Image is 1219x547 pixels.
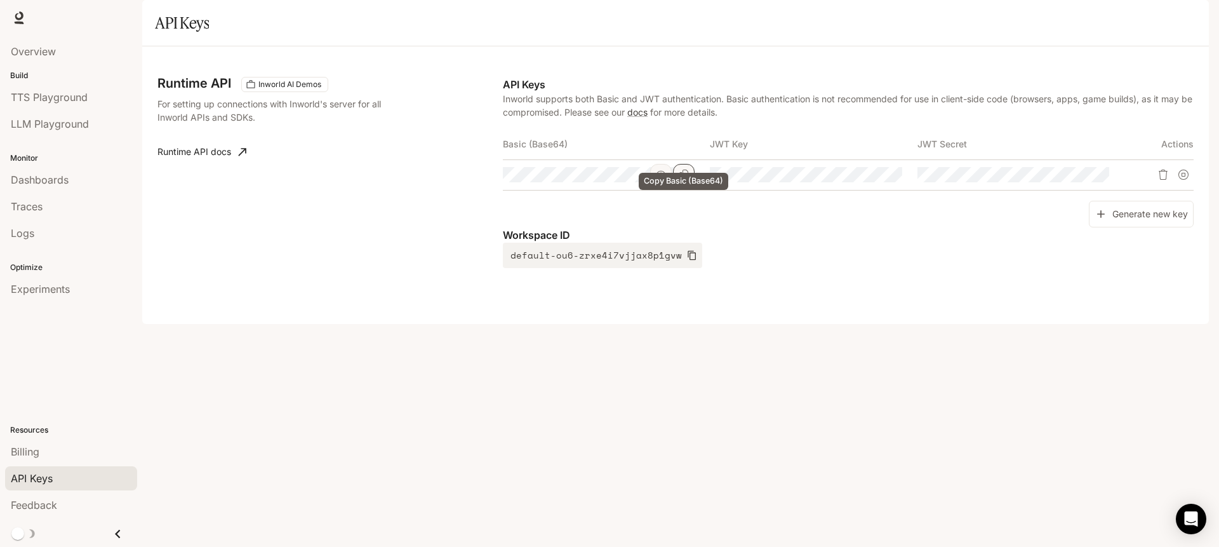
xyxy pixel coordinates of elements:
span: Inworld AI Demos [253,79,326,90]
p: For setting up connections with Inworld's server for all Inworld APIs and SDKs. [157,97,409,124]
h3: Runtime API [157,77,231,90]
button: Copy Basic (Base64) [673,164,695,186]
button: Delete API key [1153,165,1173,185]
p: API Keys [503,77,1194,92]
th: Actions [1124,129,1194,159]
div: Copy Basic (Base64) [639,173,728,190]
div: Open Intercom Messenger [1176,504,1206,534]
a: Runtime API docs [152,139,251,165]
th: Basic (Base64) [503,129,710,159]
th: JWT Secret [917,129,1124,159]
div: These keys will apply to your current workspace only [241,77,328,92]
h1: API Keys [155,10,209,36]
th: JWT Key [710,129,917,159]
button: Generate new key [1089,201,1194,228]
button: default-ou6-zrxe4i7vjjax8p1gvw [503,243,702,268]
button: Suspend API key [1173,165,1194,185]
a: docs [627,107,648,118]
p: Workspace ID [503,227,1194,243]
p: Inworld supports both Basic and JWT authentication. Basic authentication is not recommended for u... [503,92,1194,119]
